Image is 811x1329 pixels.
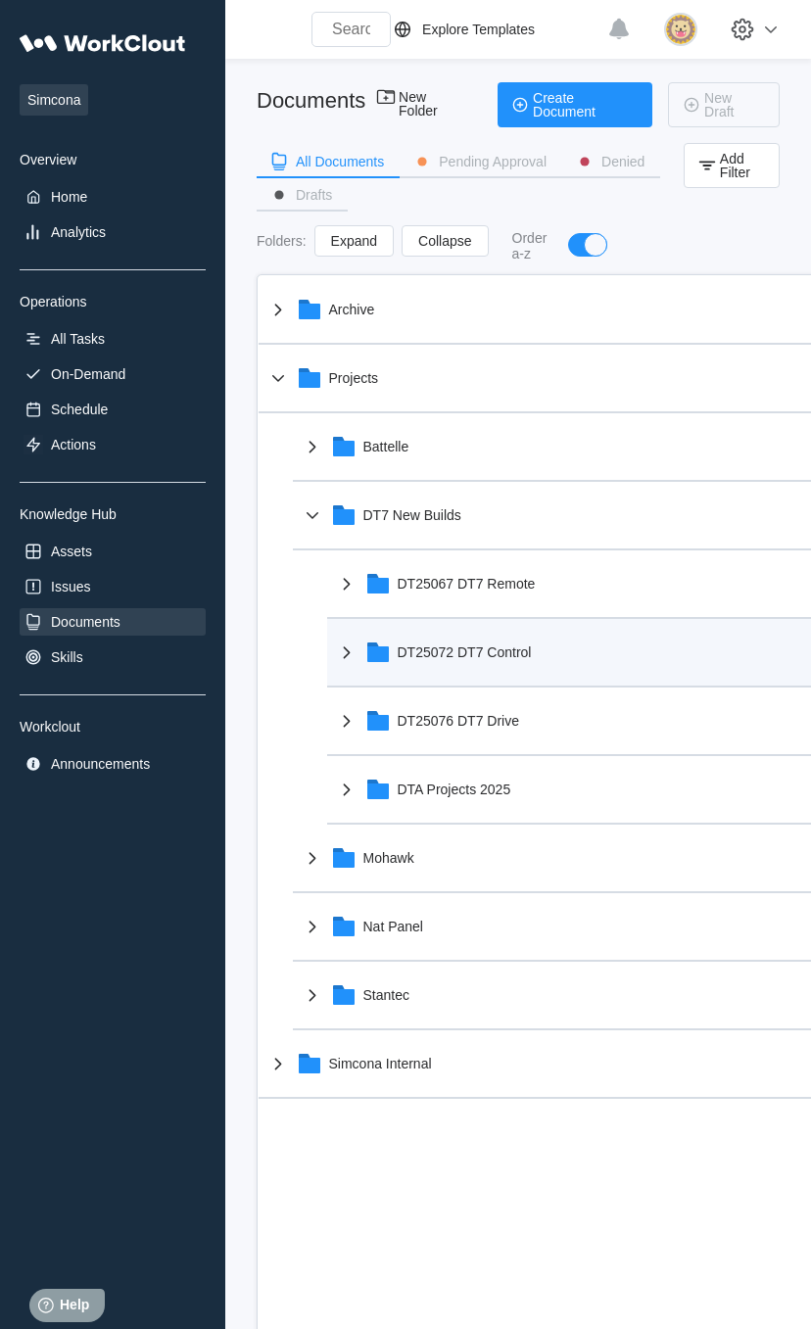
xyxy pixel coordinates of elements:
[363,439,409,454] div: Battelle
[51,331,105,347] div: All Tasks
[20,431,206,458] a: Actions
[296,155,384,168] div: All Documents
[398,644,532,660] div: DT25072 DT7 Control
[498,82,652,127] button: Create Document
[314,225,394,257] button: Expand
[363,919,423,934] div: Nat Panel
[20,750,206,778] a: Announcements
[363,82,482,127] button: New Folder
[418,234,471,248] span: Collapse
[398,713,520,729] div: DT25076 DT7 Drive
[391,18,597,41] a: Explore Templates
[51,649,83,665] div: Skills
[51,366,125,382] div: On-Demand
[329,1056,432,1071] div: Simcona Internal
[20,573,206,600] a: Issues
[20,360,206,388] a: On-Demand
[20,183,206,211] a: Home
[20,84,88,116] span: Simcona
[257,88,363,114] div: Documents
[311,12,391,47] input: Search WorkClout
[331,234,377,248] span: Expand
[20,152,206,167] div: Overview
[720,152,763,179] span: Add Filter
[296,188,332,202] div: Drafts
[20,218,206,246] a: Analytics
[601,155,644,168] div: Denied
[51,756,150,772] div: Announcements
[20,294,206,309] div: Operations
[51,437,96,452] div: Actions
[533,91,637,119] span: Create Document
[422,22,535,37] div: Explore Templates
[363,507,461,523] div: DT7 New Builds
[512,230,549,261] div: Order a-z
[704,91,763,119] span: New Draft
[257,180,348,210] button: Drafts
[363,987,409,1003] div: Stantec
[684,143,780,188] button: Add Filter
[20,719,206,735] div: Workclout
[20,538,206,565] a: Assets
[51,579,90,594] div: Issues
[402,225,488,257] button: Collapse
[20,325,206,353] a: All Tasks
[562,147,660,176] button: Denied
[51,189,87,205] div: Home
[398,576,536,592] div: DT25067 DT7 Remote
[257,147,400,176] button: All Documents
[51,614,120,630] div: Documents
[20,643,206,671] a: Skills
[668,82,780,127] button: New Draft
[51,224,106,240] div: Analytics
[664,13,697,46] img: lion.png
[329,370,379,386] div: Projects
[363,850,414,866] div: Mohawk
[20,608,206,636] a: Documents
[399,90,466,119] span: New Folder
[257,233,307,249] div: Folders :
[20,396,206,423] a: Schedule
[20,506,206,522] div: Knowledge Hub
[400,147,562,176] button: Pending Approval
[51,402,108,417] div: Schedule
[329,302,375,317] div: Archive
[439,155,547,168] div: Pending Approval
[398,782,511,797] div: DTA Projects 2025
[51,544,92,559] div: Assets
